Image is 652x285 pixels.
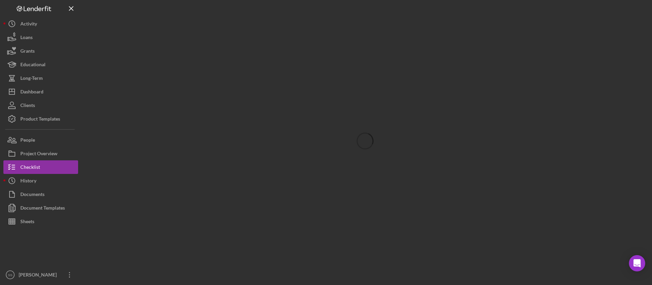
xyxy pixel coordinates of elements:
[3,85,78,99] button: Dashboard
[3,99,78,112] button: Clients
[3,215,78,228] button: Sheets
[20,133,35,148] div: People
[3,58,78,71] button: Educational
[8,273,13,277] text: SS
[20,44,35,59] div: Grants
[20,188,44,203] div: Documents
[3,201,78,215] button: Document Templates
[20,160,40,176] div: Checklist
[3,71,78,85] button: Long-Term
[20,174,36,189] div: History
[3,112,78,126] button: Product Templates
[3,147,78,160] button: Project Overview
[3,160,78,174] button: Checklist
[20,112,60,127] div: Product Templates
[3,268,78,282] button: SS[PERSON_NAME]
[20,85,43,100] div: Dashboard
[20,201,65,216] div: Document Templates
[20,147,57,162] div: Project Overview
[20,17,37,32] div: Activity
[3,44,78,58] button: Grants
[20,99,35,114] div: Clients
[20,31,33,46] div: Loans
[20,58,46,73] div: Educational
[3,31,78,44] button: Loans
[20,71,43,87] div: Long-Term
[3,188,78,201] button: Documents
[3,17,78,31] button: Activity
[17,268,61,283] div: [PERSON_NAME]
[3,133,78,147] button: People
[20,215,34,230] div: Sheets
[629,255,645,271] div: Open Intercom Messenger
[3,174,78,188] button: History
